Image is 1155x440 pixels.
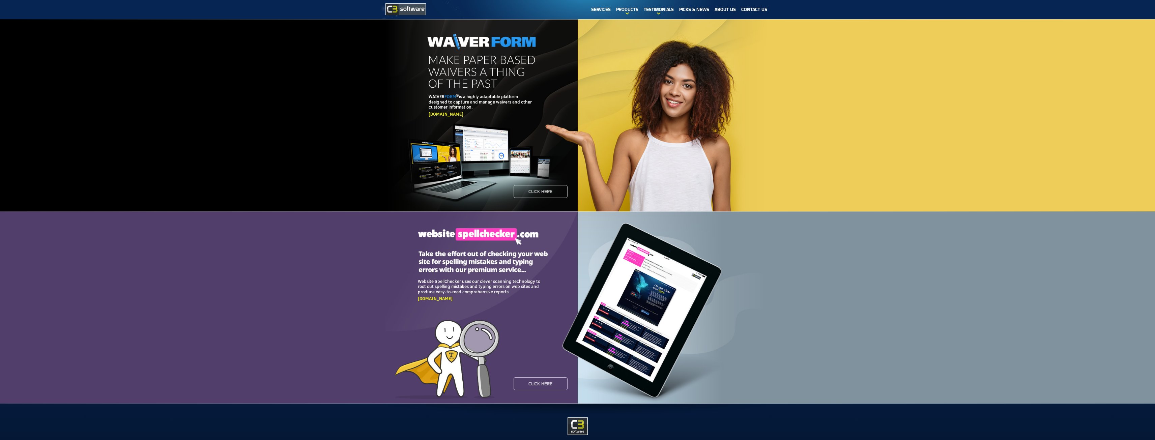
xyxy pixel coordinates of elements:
span: FORM [444,93,456,99]
a: About us [712,2,739,17]
a: Products [613,2,641,17]
a: [DOMAIN_NAME] [418,295,453,301]
a: Contact Us [739,2,770,17]
a: Click here [514,185,568,198]
a: [DOMAIN_NAME] [429,111,463,117]
span: Click here [522,382,559,386]
sup: ® [456,93,459,97]
a: Services [588,2,613,17]
span: Click here [522,189,559,194]
img: C3 Software [385,3,426,15]
a: Picks & News [676,2,712,17]
a: Testimonials [641,2,676,17]
img: C3 Software [568,417,588,435]
a: Click here [514,377,568,390]
p: WAIVER is a highly adaptable platform designed to capture and manage waivers and other customer i... [429,94,535,110]
p: Website SpellChecker uses our clever scanning technology to root out spelling mistakes and typing... [418,279,545,295]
